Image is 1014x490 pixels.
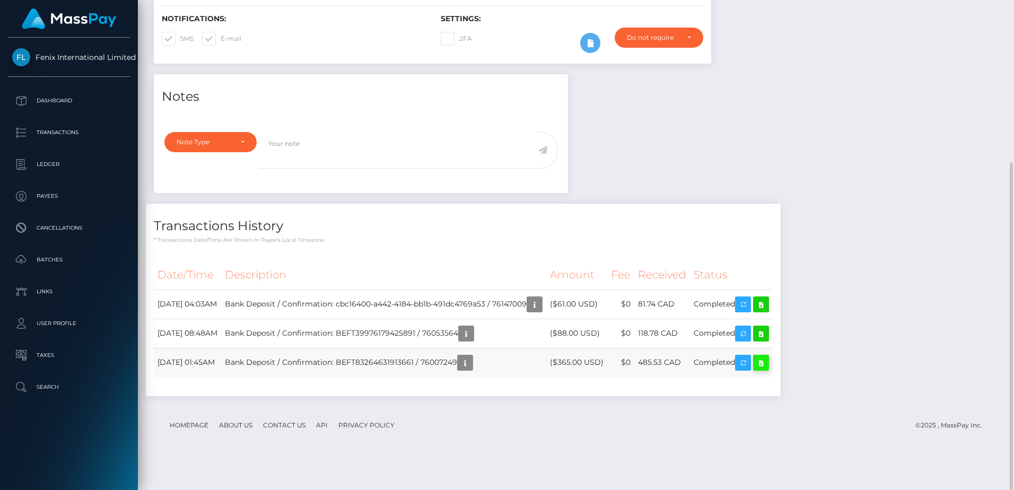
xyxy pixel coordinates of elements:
[154,290,221,319] td: [DATE] 04:03AM
[8,310,130,337] a: User Profile
[546,290,607,319] td: ($61.00 USD)
[8,183,130,209] a: Payees
[12,125,126,141] p: Transactions
[690,319,773,348] td: Completed
[607,290,634,319] td: $0
[8,52,130,62] span: Fenix International Limited
[221,260,546,290] th: Description
[12,379,126,395] p: Search
[221,348,546,377] td: Bank Deposit / Confirmation: BEFT83264631913661 / 76007249
[634,319,690,348] td: 118.78 CAD
[312,417,332,433] a: API
[8,215,130,241] a: Cancellations
[177,138,232,146] div: Note Type
[221,290,546,319] td: Bank Deposit / Confirmation: cbc16400-a442-4184-bb1b-491dc4769a53 / 76147009
[162,32,194,46] label: SMS
[8,151,130,178] a: Ledger
[12,252,126,268] p: Batches
[259,417,310,433] a: Contact Us
[546,260,607,290] th: Amount
[441,32,472,46] label: 2FA
[627,33,679,42] div: Do not require
[22,8,116,29] img: MassPay Logo
[154,348,221,377] td: [DATE] 01:45AM
[607,348,634,377] td: $0
[607,319,634,348] td: $0
[12,220,126,236] p: Cancellations
[12,156,126,172] p: Ledger
[634,348,690,377] td: 485.53 CAD
[634,260,690,290] th: Received
[165,417,213,433] a: Homepage
[8,342,130,369] a: Taxes
[154,319,221,348] td: [DATE] 08:48AM
[154,260,221,290] th: Date/Time
[202,32,241,46] label: E-mail
[154,217,773,235] h4: Transactions History
[607,260,634,290] th: Fee
[8,87,130,114] a: Dashboard
[634,290,690,319] td: 81.74 CAD
[12,93,126,109] p: Dashboard
[546,348,607,377] td: ($365.00 USD)
[8,374,130,400] a: Search
[154,236,773,244] p: * Transactions date/time are shown in payee's local timezone
[12,188,126,204] p: Payees
[546,319,607,348] td: ($88.00 USD)
[690,348,773,377] td: Completed
[221,319,546,348] td: Bank Deposit / Confirmation: BEFT39976179425891 / 76053564
[615,28,703,48] button: Do not require
[215,417,257,433] a: About Us
[8,278,130,305] a: Links
[12,316,126,331] p: User Profile
[441,14,704,23] h6: Settings:
[164,132,257,152] button: Note Type
[8,247,130,273] a: Batches
[12,48,30,66] img: Fenix International Limited
[12,284,126,300] p: Links
[162,87,560,106] h4: Notes
[690,260,773,290] th: Status
[12,347,126,363] p: Taxes
[915,419,990,431] div: © 2025 , MassPay Inc.
[690,290,773,319] td: Completed
[334,417,399,433] a: Privacy Policy
[162,14,425,23] h6: Notifications:
[8,119,130,146] a: Transactions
